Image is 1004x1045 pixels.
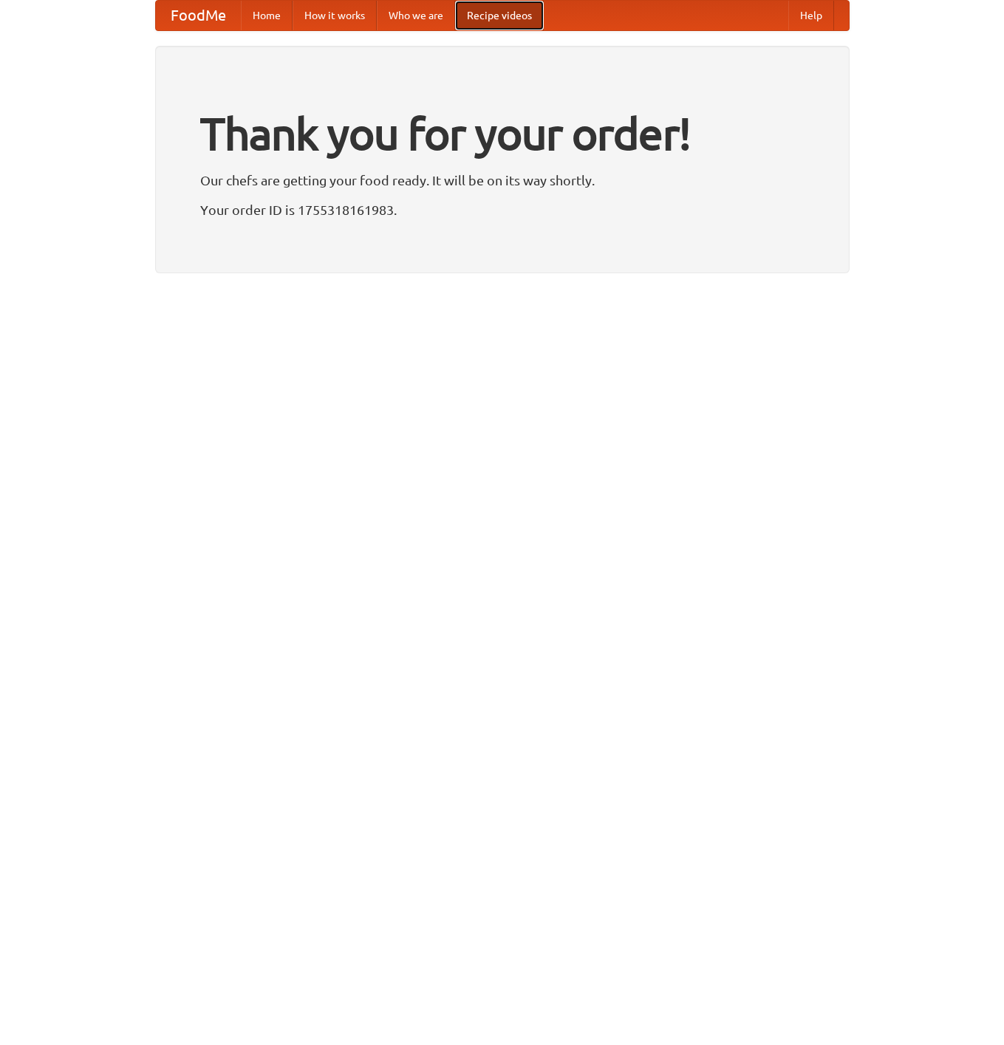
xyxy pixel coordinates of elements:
[455,1,544,30] a: Recipe videos
[377,1,455,30] a: Who we are
[200,199,805,221] p: Your order ID is 1755318161983.
[200,169,805,191] p: Our chefs are getting your food ready. It will be on its way shortly.
[241,1,293,30] a: Home
[293,1,377,30] a: How it works
[156,1,241,30] a: FoodMe
[788,1,834,30] a: Help
[200,98,805,169] h1: Thank you for your order!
